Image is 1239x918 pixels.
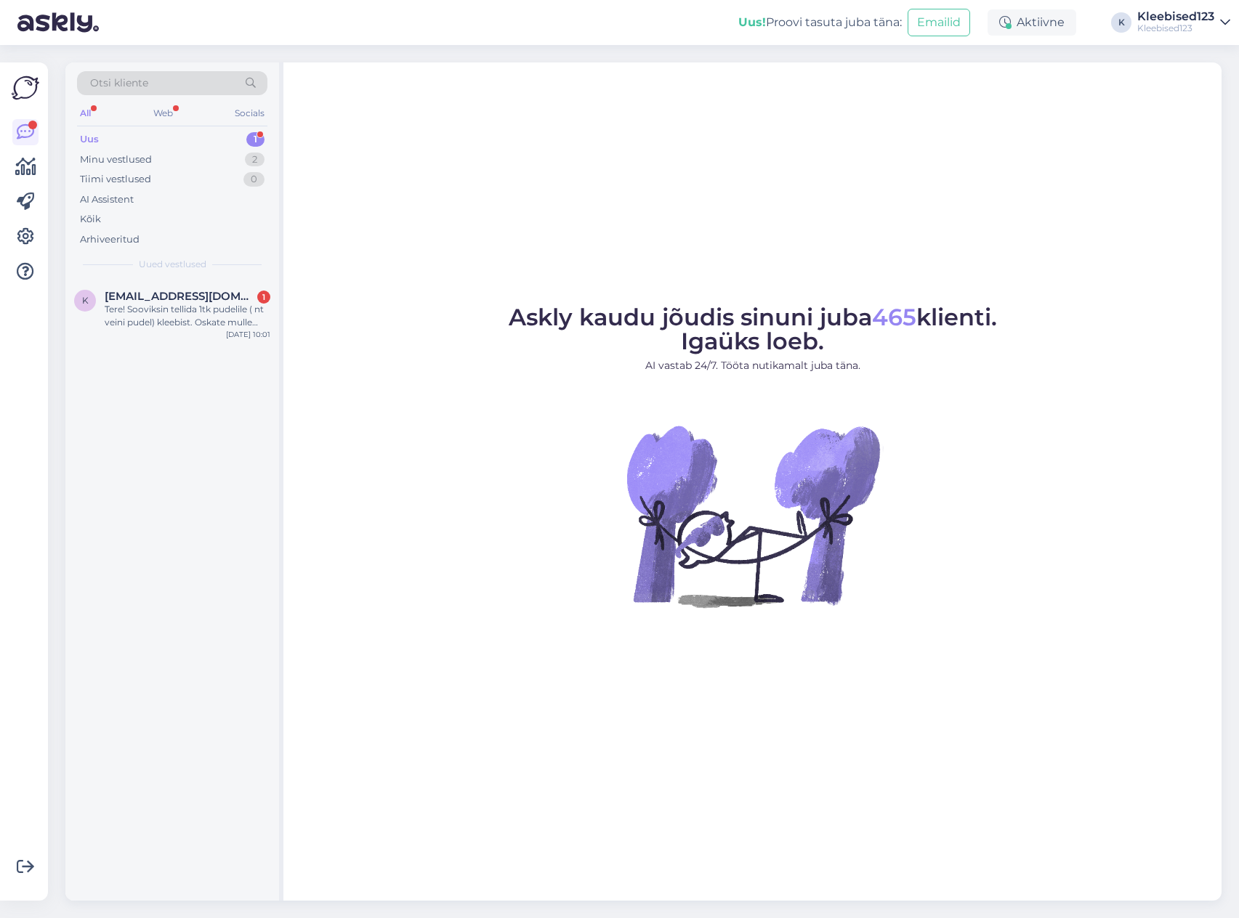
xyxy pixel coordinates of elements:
div: Minu vestlused [80,153,152,167]
div: 1 [257,291,270,304]
div: Proovi tasuta juba täna: [738,14,902,31]
div: Kleebised123 [1137,23,1214,34]
span: Kairikarofeld@gmail.com [105,290,256,303]
button: Emailid [908,9,970,36]
img: No Chat active [622,385,884,646]
div: Kleebised123 [1137,11,1214,23]
div: Uus [80,132,99,147]
div: [DATE] 10:01 [226,329,270,340]
img: Askly Logo [12,74,39,102]
div: Tere! Sooviksin tellida 1tk pudelile ( nt veini pudel) kleebist. Oskate mulle öelda mis mõõdus se... [105,303,270,329]
div: Arhiveeritud [80,232,140,247]
p: AI vastab 24/7. Tööta nutikamalt juba täna. [509,358,997,373]
div: AI Assistent [80,192,134,207]
div: Kõik [80,212,101,227]
span: Askly kaudu jõudis sinuni juba klienti. Igaüks loeb. [509,303,997,355]
span: K [82,295,89,306]
div: Socials [232,104,267,123]
div: Tiimi vestlused [80,172,151,187]
div: 0 [243,172,265,187]
div: Aktiivne [988,9,1076,36]
span: Uued vestlused [139,258,206,271]
div: 2 [245,153,265,167]
b: Uus! [738,15,766,29]
a: Kleebised123Kleebised123 [1137,11,1230,34]
span: Otsi kliente [90,76,148,91]
div: All [77,104,94,123]
div: Web [150,104,176,123]
div: 1 [246,132,265,147]
span: 465 [872,303,916,331]
div: K [1111,12,1131,33]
